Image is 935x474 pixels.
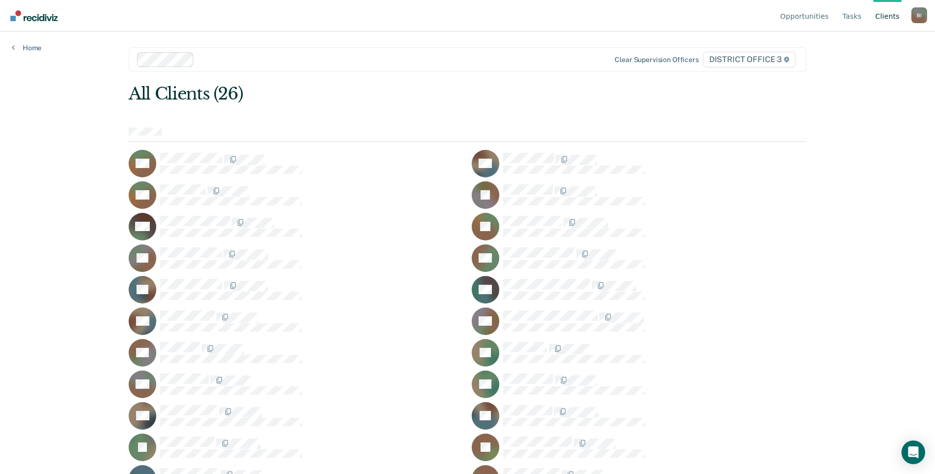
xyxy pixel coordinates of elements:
[129,84,671,104] div: All Clients (26)
[901,440,925,464] div: Open Intercom Messenger
[911,7,927,23] div: B I
[703,52,796,68] span: DISTRICT OFFICE 3
[12,43,41,52] a: Home
[10,10,58,21] img: Recidiviz
[615,56,698,64] div: Clear supervision officers
[911,7,927,23] button: Profile dropdown button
